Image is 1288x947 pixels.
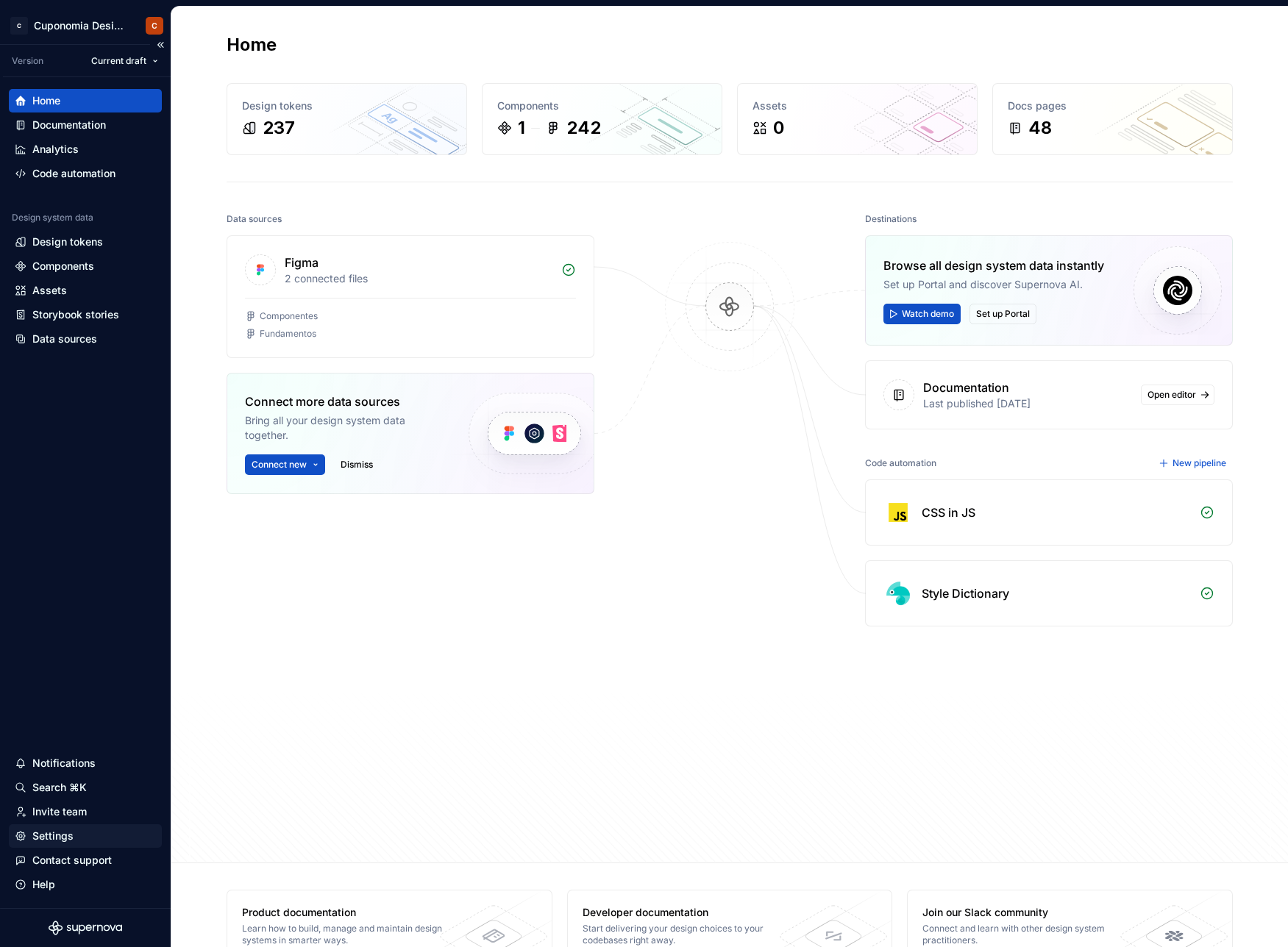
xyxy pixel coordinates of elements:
[227,83,467,155] a: Design tokens237
[9,824,162,848] a: Settings
[9,254,162,278] a: Components
[883,257,1104,274] div: Browse all design system data instantly
[252,459,307,471] span: Connect new
[737,83,978,155] a: Assets0
[1148,389,1196,401] span: Open editor
[32,853,112,868] div: Contact support
[9,800,162,823] a: Invite team
[752,99,962,113] div: Assets
[922,585,1009,602] div: Style Dictionary
[245,413,444,443] div: Bring all your design system data together.
[49,921,122,935] svg: Supernova Logo
[992,83,1233,155] a: Docs pages48
[32,235,103,249] div: Design tokens
[285,271,552,286] div: 2 connected files
[3,10,168,41] button: CCuponomia Design SystemC
[1028,116,1052,140] div: 48
[152,20,157,32] div: C
[32,118,106,132] div: Documentation
[32,804,87,819] div: Invite team
[32,307,119,322] div: Storybook stories
[1008,99,1217,113] div: Docs pages
[566,116,601,140] div: 242
[9,230,162,254] a: Design tokens
[9,162,162,185] a: Code automation
[245,454,325,475] button: Connect new
[260,310,318,322] div: Componentes
[922,504,975,521] div: CSS in JS
[32,166,115,181] div: Code automation
[518,116,525,140] div: 1
[12,212,93,224] div: Design system data
[242,99,452,113] div: Design tokens
[260,328,316,340] div: Fundamentos
[32,756,96,771] div: Notifications
[497,99,707,113] div: Components
[9,113,162,137] a: Documentation
[150,35,171,55] button: Collapse sidebar
[883,304,961,324] button: Watch demo
[922,905,1136,920] div: Join our Slack community
[9,873,162,896] button: Help
[85,51,165,71] button: Current draft
[12,55,43,67] div: Version
[865,209,917,229] div: Destinations
[773,116,784,140] div: 0
[9,89,162,112] a: Home
[341,459,373,471] span: Dismiss
[242,923,456,946] div: Learn how to build, manage and maintain design systems in smarter ways.
[923,379,1009,396] div: Documentation
[227,209,282,229] div: Data sources
[227,33,277,57] h2: Home
[285,254,319,271] div: Figma
[334,454,380,475] button: Dismiss
[91,55,146,67] span: Current draft
[976,308,1030,320] span: Set up Portal
[923,396,1132,411] div: Last published [DATE]
[32,142,79,157] div: Analytics
[865,453,936,473] div: Code automation
[32,829,74,843] div: Settings
[969,304,1036,324] button: Set up Portal
[9,327,162,351] a: Data sources
[34,18,128,33] div: Cuponomia Design System
[32,780,87,795] div: Search ⌘K
[1154,453,1233,473] button: New pipeline
[32,877,55,892] div: Help
[883,277,1104,292] div: Set up Portal and discover Supernova AI.
[922,923,1136,946] div: Connect and learn with other design system practitioners.
[10,17,28,35] div: C
[227,235,594,358] a: Figma2 connected filesComponentesFundamentos
[9,137,162,161] a: Analytics
[1141,385,1214,405] a: Open editor
[1173,457,1226,469] span: New pipeline
[242,905,456,920] div: Product documentation
[263,116,295,140] div: 237
[32,332,97,346] div: Data sources
[583,905,797,920] div: Developer documentation
[32,283,67,298] div: Assets
[9,776,162,799] button: Search ⌘K
[32,93,60,108] div: Home
[583,923,797,946] div: Start delivering your design choices to your codebases right away.
[32,259,94,274] div: Components
[9,751,162,775] button: Notifications
[9,303,162,326] a: Storybook stories
[9,848,162,872] button: Contact support
[902,308,954,320] span: Watch demo
[9,279,162,302] a: Assets
[482,83,722,155] a: Components1242
[245,393,444,410] div: Connect more data sources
